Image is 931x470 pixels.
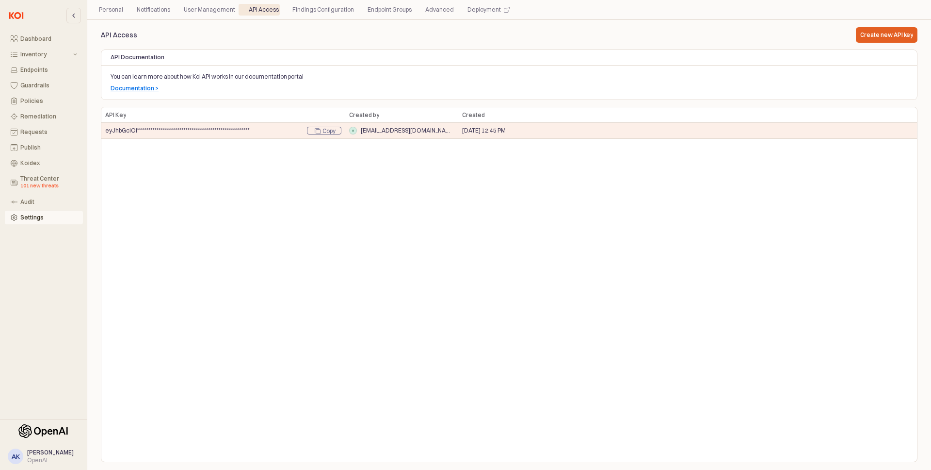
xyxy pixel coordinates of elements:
div: Personal [99,4,123,16]
span: Created [462,111,485,119]
div: Threat Center [20,175,77,190]
button: Create new API key [856,27,917,43]
span: [DATE] 12:45 PM [462,127,506,134]
div: Deployment [467,4,501,16]
span: API Key [105,111,126,119]
p: You can learn more about how Koi API works in our documentation portal [111,72,841,81]
div: Endpoints [20,67,77,73]
div: API Access [243,4,285,16]
div: Copy [322,127,336,135]
button: Documentation > [111,84,159,92]
div: Audit [20,199,77,205]
div: Advanced [419,4,460,16]
div: Remediation [20,113,77,120]
span: Created by [349,111,379,119]
div: Notifications [137,4,170,16]
span: [EMAIL_ADDRESS][DOMAIN_NAME] [361,127,454,134]
span: [PERSON_NAME] [27,449,74,456]
div: Koidex [20,160,77,167]
div: API Access [249,4,279,16]
div: Personal [93,4,129,16]
p: API Access [101,30,222,40]
button: Koidex [5,156,83,170]
button: Guardrails [5,79,83,92]
button: AK [8,449,23,464]
div: Endpoint Groups [362,4,417,16]
div: Deployment [462,4,515,16]
div: Notifications [131,4,176,16]
div: Endpoint Groups [368,4,412,16]
button: Publish [5,141,83,154]
div: User Management [184,4,235,16]
span: a [350,127,356,134]
div: AK [12,452,20,461]
button: Audit [5,195,83,209]
button: Policies [5,94,83,108]
div: Findings Configuration [287,4,360,16]
div: Publish [20,144,77,151]
button: Settings [5,211,83,224]
div: Copy [307,127,341,134]
div: Policies [20,98,77,104]
div: Inventory [20,51,71,58]
div: 101 new threats [20,182,77,190]
div: OpenAI [27,456,74,464]
div: Requests [20,129,77,135]
div: Dashboard [20,35,77,42]
button: Threat Center [5,172,83,193]
button: Dashboard [5,32,83,46]
div: Guardrails [20,82,77,89]
button: Requests [5,125,83,139]
p: Create new API key [860,31,913,39]
button: Endpoints [5,63,83,77]
div: Settings [20,214,77,221]
button: Inventory [5,48,83,61]
div: Advanced [425,4,454,16]
div: User Management [178,4,241,16]
div: Findings Configuration [292,4,354,16]
button: Remediation [5,110,83,123]
p: API Documentation [111,53,908,62]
